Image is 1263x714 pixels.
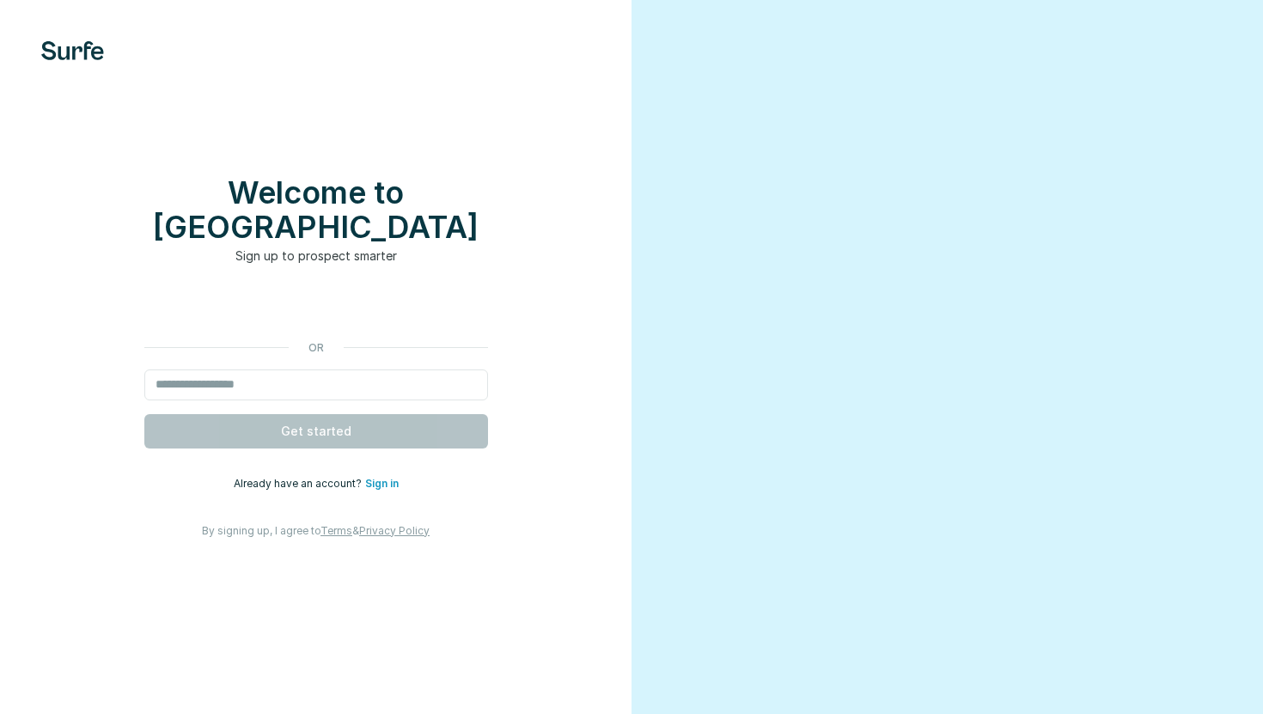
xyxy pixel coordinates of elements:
h1: Welcome to [GEOGRAPHIC_DATA] [144,175,488,244]
a: Sign in [365,477,399,490]
iframe: Sign in with Google Button [136,290,497,328]
a: Terms [320,524,352,537]
img: Surfe's logo [41,41,104,60]
p: Sign up to prospect smarter [144,247,488,265]
p: or [289,340,344,356]
span: Already have an account? [234,477,365,490]
span: By signing up, I agree to & [202,524,430,537]
a: Privacy Policy [359,524,430,537]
